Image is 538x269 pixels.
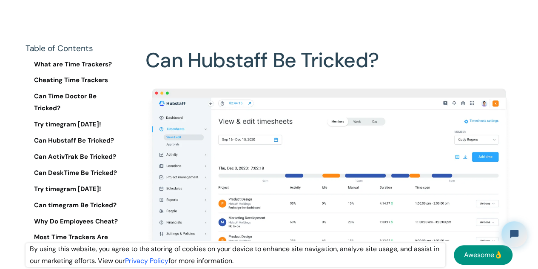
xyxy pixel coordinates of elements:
a: Most Time Trackers Are Problematic [26,232,123,256]
a: Can ActivTrak Be Tricked? [26,151,123,163]
a: Privacy Policy [125,256,168,265]
a: Can Time Doctor Be Tricked? [26,91,123,115]
h2: Can Hubstaff Be Tricked? [145,15,512,80]
a: Try timegram [DATE]! [26,183,123,195]
a: Awesome👌 [454,245,512,265]
div: Table of Contents [26,43,123,54]
div: By using this website, you agree to the storing of cookies on your device to enhance site navigat... [26,243,445,267]
a: Can timegram Be Tricked? [26,200,123,212]
iframe: Tidio Chat [494,214,534,254]
a: Why Do Employees Cheat? [26,216,123,228]
a: Try timegram [DATE]! [26,119,123,131]
a: Cheating Time Trackers [26,75,123,87]
a: Can Hubstaff Be Tricked? [26,135,123,147]
a: What are Time Trackers? [26,59,123,71]
a: Can DeskTime Be Tricked? [26,167,123,179]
